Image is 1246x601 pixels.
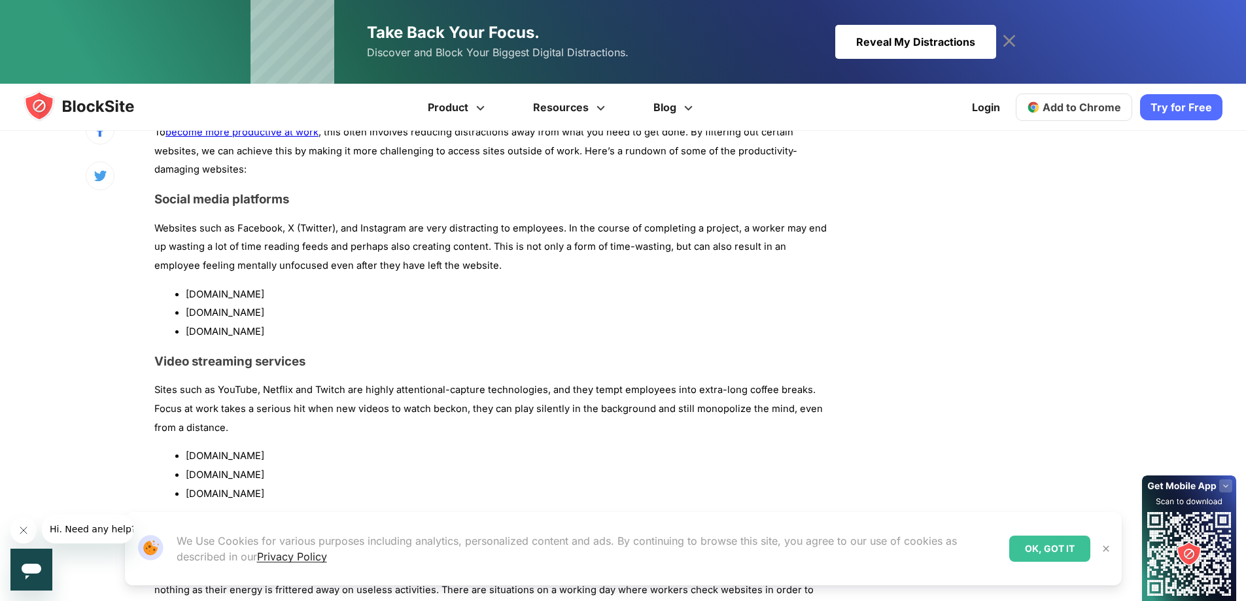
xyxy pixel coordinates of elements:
[1016,94,1132,121] a: Add to Chrome
[154,219,833,275] p: Websites such as Facebook, X (Twitter), and Instagram are very distracting to employees. In the c...
[1043,101,1121,114] span: Add to Chrome
[42,515,133,543] iframe: Message from company
[186,285,833,304] li: [DOMAIN_NAME]
[154,123,833,179] p: To , this often involves reducing distractions away from what you need to get done. By filtering ...
[1140,94,1222,120] a: Try for Free
[367,43,629,62] span: Discover and Block Your Biggest Digital Distractions.
[10,517,37,543] iframe: Close message
[154,192,833,207] h3: Social media platforms
[154,354,833,369] h3: Video streaming services
[186,485,833,504] li: [DOMAIN_NAME]
[511,84,631,131] a: Resources
[1098,540,1115,557] button: Close
[1101,543,1111,554] img: Close
[8,9,94,20] span: Hi. Need any help?
[186,303,833,322] li: [DOMAIN_NAME]
[964,92,1008,123] a: Login
[24,90,160,122] img: blocksite-icon.5d769676.svg
[835,25,996,59] div: Reveal My Distractions
[257,550,327,563] a: Privacy Policy
[154,381,833,437] p: Sites such as YouTube, Netflix and Twitch are highly attentional-capture technologies, and they t...
[165,126,319,138] a: become more productive at work
[186,322,833,341] li: [DOMAIN_NAME]
[367,23,540,42] span: Take Back Your Focus.
[186,466,833,485] li: [DOMAIN_NAME]
[1027,101,1040,114] img: chrome-icon.svg
[10,549,52,591] iframe: Button to launch messaging window
[406,84,511,131] a: Product
[1009,536,1090,562] div: OK, GOT IT
[631,84,719,131] a: Blog
[186,447,833,466] li: [DOMAIN_NAME]
[177,533,999,564] p: We Use Cookies for various purposes including analytics, personalized content and ads. By continu...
